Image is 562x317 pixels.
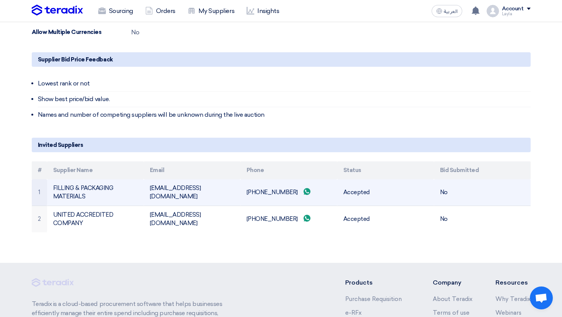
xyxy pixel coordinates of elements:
span: العربية [444,9,458,14]
td: [EMAIL_ADDRESS][DOMAIN_NAME] [144,206,240,232]
th: Bid Submitted [434,161,531,179]
td: No [434,179,531,206]
a: Insights [240,3,285,19]
li: Show best price/bid value. [38,92,531,107]
th: Phone [240,161,337,179]
td: [PHONE_NUMBER] [240,179,337,206]
li: Products [345,278,410,287]
td: Accepted [337,179,434,206]
td: UNITED ACCREDITED COMPANY [47,206,144,232]
a: Purchase Requisition [345,296,402,303]
td: 2 [32,206,47,232]
th: Email [144,161,240,179]
a: Sourcing [92,3,139,19]
a: Webinars [495,309,521,316]
div: Open chat [530,286,553,309]
img: Teradix logo [32,5,83,16]
li: Company [433,278,473,287]
th: Supplier Name [47,161,144,179]
td: Accepted [337,206,434,232]
img: profile_test.png [487,5,499,17]
button: العربية [432,5,462,17]
td: 1 [32,179,47,206]
div: Layla [502,12,531,16]
h5: Supplier Bid Price Feedback [32,52,531,67]
a: Terms of use [433,309,469,316]
td: FILLING & PACKAGING MATERIALS [47,179,144,206]
th: # [32,161,47,179]
li: Names and number of competing suppliers will be unknown during the live auction [38,107,531,122]
th: Status [337,161,434,179]
div: Allow Multiple Currencies [32,28,131,37]
a: Orders [139,3,182,19]
td: No [434,206,531,232]
li: Lowest rank or not [38,76,531,92]
a: Why Teradix [495,296,531,303]
td: [PHONE_NUMBER] [240,206,337,232]
td: [EMAIL_ADDRESS][DOMAIN_NAME] [144,179,240,206]
a: About Teradix [433,296,473,303]
div: Account [502,6,524,12]
a: e-RFx [345,309,362,316]
li: Resources [495,278,531,287]
a: My Suppliers [182,3,240,19]
h5: Invited Suppliers [32,138,531,152]
div: No [131,28,140,37]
